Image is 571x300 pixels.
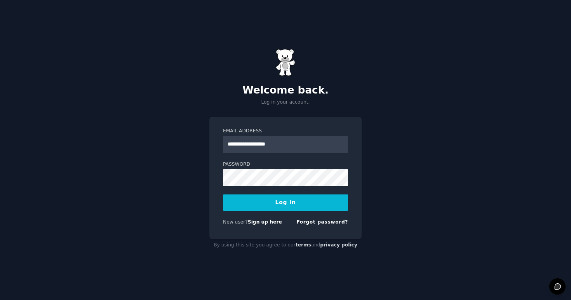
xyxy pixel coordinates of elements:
[320,242,357,248] a: privacy policy
[276,49,295,76] img: Gummy Bear
[209,99,362,106] p: Log in your account.
[296,242,311,248] a: terms
[223,219,248,225] span: New user?
[209,239,362,251] div: By using this site you agree to our and
[248,219,282,225] a: Sign up here
[209,84,362,97] h2: Welcome back.
[223,128,348,135] label: Email Address
[223,194,348,211] button: Log In
[296,219,348,225] a: Forgot password?
[223,161,348,168] label: Password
